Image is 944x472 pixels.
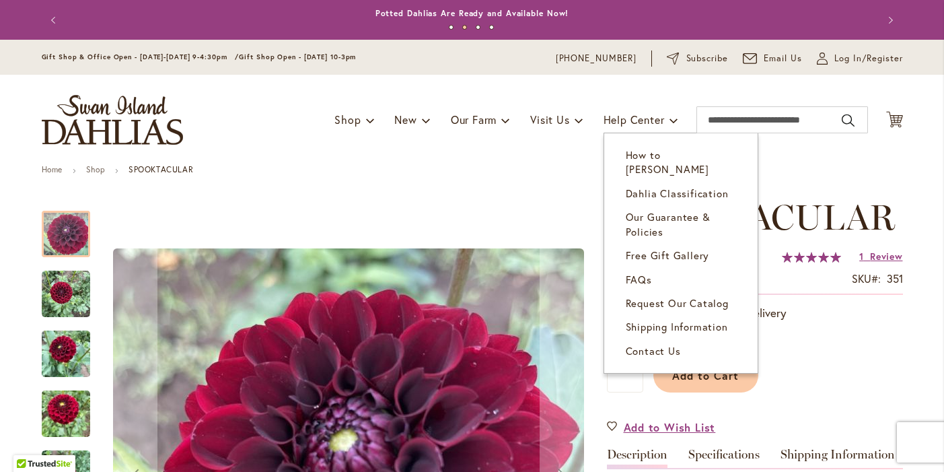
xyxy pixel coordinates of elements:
span: Dahlia Classification [626,187,729,200]
a: Shipping Information [780,448,895,468]
span: Request Our Catalog [626,296,729,310]
span: Our Farm [451,112,497,127]
button: 4 of 4 [489,25,494,30]
img: Spooktacular [42,270,90,318]
span: Log In/Register [834,52,903,65]
div: Spooktacular [42,257,104,317]
img: Spooktacular [42,322,90,386]
span: Add to Wish List [624,419,716,435]
span: Help Center [604,112,665,127]
span: Subscribe [686,52,729,65]
span: SPOOKTACULAR [607,196,895,238]
div: Spooktacular [42,377,104,437]
span: Gift Shop Open - [DATE] 10-3pm [239,53,356,61]
span: Visit Us [530,112,569,127]
a: Potted Dahlias Are Ready and Available Now! [375,8,569,18]
a: Shop [86,164,105,174]
span: Review [870,250,902,263]
button: 3 of 4 [476,25,480,30]
a: Add to Wish List [607,419,716,435]
div: Spooktacular [42,197,104,257]
a: Subscribe [667,52,728,65]
a: Description [607,448,667,468]
span: Contact Us [626,344,681,358]
a: 1 Review [859,250,902,263]
span: 1 [859,250,864,263]
button: Next [876,7,903,34]
span: Add to Cart [672,368,739,382]
span: Our Guarantee & Policies [626,210,711,238]
a: [PHONE_NUMBER] [556,52,637,65]
span: Shop [334,112,361,127]
span: FAQs [626,273,652,286]
div: 351 [887,271,903,287]
span: Shipping Information [626,320,728,333]
span: How to [PERSON_NAME] [626,148,709,176]
div: 100% [782,252,841,263]
a: Log In/Register [817,52,903,65]
button: Add to Cart [653,358,758,393]
span: New [394,112,416,127]
a: Specifications [688,448,760,468]
a: Email Us [743,52,802,65]
a: store logo [42,95,183,145]
button: Previous [42,7,69,34]
button: 2 of 4 [462,25,467,30]
iframe: Launch Accessibility Center [10,424,48,462]
span: Email Us [764,52,802,65]
span: Free Gift Gallery [626,248,710,262]
span: Gift Shop & Office Open - [DATE]-[DATE] 9-4:30pm / [42,53,240,61]
strong: SKU [852,271,881,285]
strong: SPOOKTACULAR [129,164,193,174]
img: Spooktacular [42,382,90,446]
div: Spooktacular [42,317,104,377]
a: Home [42,164,63,174]
button: 1 of 4 [449,25,453,30]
